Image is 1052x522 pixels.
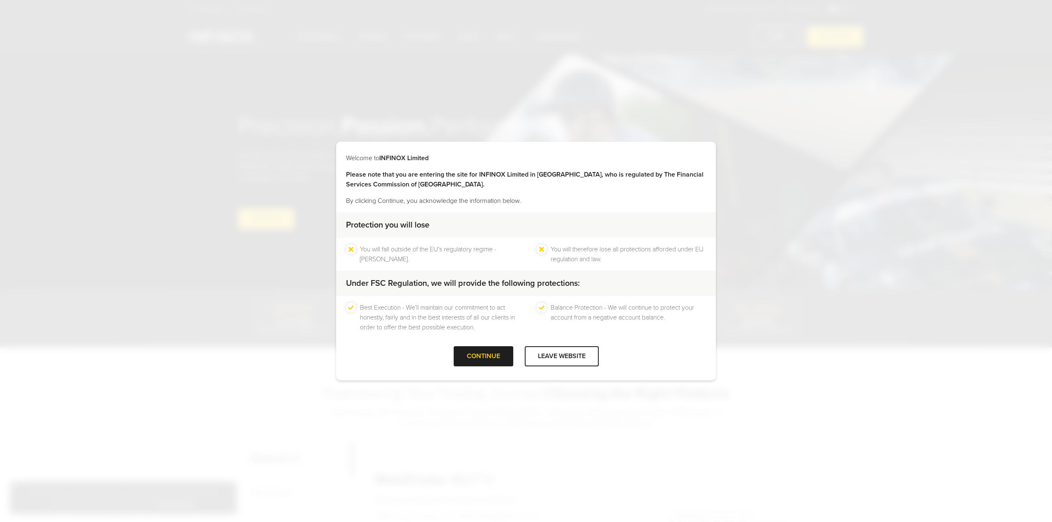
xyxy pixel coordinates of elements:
li: You will fall outside of the EU's regulatory regime - [PERSON_NAME]. [360,244,515,264]
div: LEAVE WEBSITE [525,346,599,366]
li: Balance Protection - We will continue to protect your account from a negative account balance. [551,303,706,332]
strong: INFINOX Limited [379,154,429,162]
p: Welcome to [346,153,706,163]
li: You will therefore lose all protections afforded under EU regulation and law. [551,244,706,264]
strong: Under FSC Regulation, we will provide the following protections: [346,278,580,288]
p: By clicking Continue, you acknowledge the information below. [346,196,706,206]
div: CONTINUE [454,346,513,366]
strong: Protection you will lose [346,220,429,230]
li: Best Execution - We’ll maintain our commitment to act honestly, fairly and in the best interests ... [360,303,515,332]
strong: Please note that you are entering the site for INFINOX Limited in [GEOGRAPHIC_DATA], who is regul... [346,170,704,189]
